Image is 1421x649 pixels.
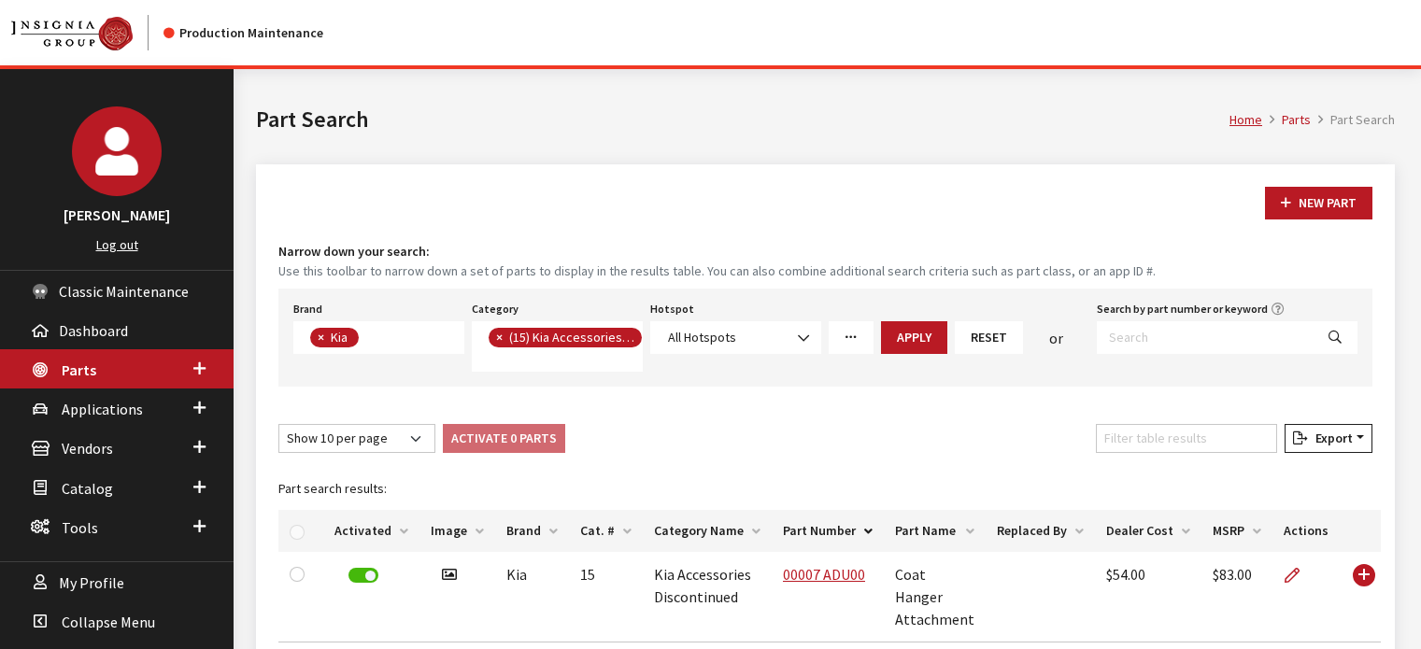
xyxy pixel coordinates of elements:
a: Insignia Group logo [11,15,163,50]
th: Category Name: activate to sort column ascending [643,510,772,552]
h3: [PERSON_NAME] [19,204,215,226]
a: More Filters [829,321,874,354]
label: Deactivate Part [348,568,378,583]
th: Brand: activate to sort column ascending [495,510,569,552]
span: Tools [62,518,98,537]
li: Parts [1262,110,1311,130]
button: Apply [881,321,947,354]
span: (15) Kia Accessories Discontinued [507,329,703,346]
th: Actions [1272,510,1340,552]
img: Kirsten Dart [72,106,162,196]
a: Edit Part [1284,552,1315,599]
th: Part Number: activate to sort column descending [772,510,884,552]
td: Kia Accessories Discontinued [643,552,772,642]
span: Classic Maintenance [59,282,189,301]
th: Dealer Cost: activate to sort column ascending [1095,510,1201,552]
th: Activated: activate to sort column ascending [323,510,419,552]
li: Part Search [1311,110,1395,130]
span: Parts [62,360,96,379]
span: × [496,329,503,346]
span: Select a Category [472,321,643,372]
small: Use this toolbar to narrow down a set of parts to display in the results table. You can also comb... [278,261,1372,281]
span: Collapse Menu [62,613,155,631]
button: Remove item [310,328,329,347]
td: $54.00 [1095,552,1201,642]
th: Part Name: activate to sort column ascending [884,510,986,552]
span: All Hotspots [668,329,736,346]
button: New Part [1265,187,1372,219]
caption: Part search results: [278,468,1381,510]
span: Dashboard [59,321,128,340]
td: Use Enter key to show more/less [1340,552,1381,642]
input: Search [1097,321,1314,354]
button: Remove item [489,328,507,347]
button: Reset [955,321,1023,354]
a: Log out [96,236,138,253]
textarea: Search [363,331,374,347]
input: Filter table results [1096,424,1277,453]
span: All Hotspots [650,321,821,354]
div: or [1023,327,1089,349]
th: Replaced By: activate to sort column ascending [986,510,1095,552]
button: Export [1285,424,1372,453]
td: Coat Hanger Attachment [884,552,986,642]
i: Has image [442,568,457,583]
td: $83.00 [1201,552,1272,642]
span: Vendors [62,440,113,459]
span: Select a Brand [293,321,464,354]
li: (15) Kia Accessories Discontinued [489,328,642,347]
li: Kia [310,328,359,347]
th: MSRP: activate to sort column ascending [1201,510,1272,552]
h1: Part Search [256,103,1229,136]
span: Applications [62,400,143,418]
span: Catalog [62,479,113,498]
td: 15 [569,552,643,642]
label: Search by part number or keyword [1097,301,1268,317]
label: Category [472,301,519,317]
textarea: Search [489,354,499,371]
button: Search [1313,321,1357,354]
label: Brand [293,301,322,317]
label: Hotspot [650,301,694,317]
span: × [318,329,324,346]
th: Cat. #: activate to sort column ascending [569,510,643,552]
h4: Narrow down your search: [278,242,1372,261]
th: Image: activate to sort column ascending [419,510,495,552]
span: Kia [329,329,352,346]
a: 00007 ADU00 [783,565,865,584]
span: Export [1308,430,1353,446]
div: Production Maintenance [163,23,323,43]
span: All Hotspots [662,328,809,347]
span: My Profile [59,573,124,592]
a: Home [1229,111,1262,128]
img: Catalog Maintenance [11,17,133,50]
td: Kia [495,552,569,642]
